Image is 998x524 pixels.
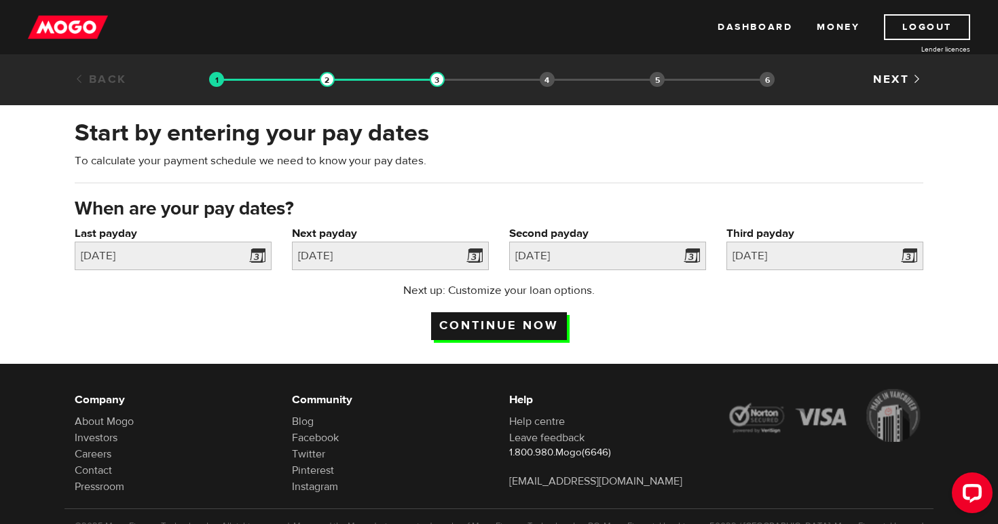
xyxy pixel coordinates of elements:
[509,446,706,460] p: 1.800.980.Mogo(6646)
[75,198,923,220] h3: When are your pay dates?
[75,464,112,477] a: Contact
[75,225,272,242] label: Last payday
[884,14,970,40] a: Logout
[292,464,334,477] a: Pinterest
[941,467,998,524] iframe: LiveChat chat widget
[509,415,565,428] a: Help centre
[430,72,445,87] img: transparent-188c492fd9eaac0f573672f40bb141c2.gif
[75,119,923,147] h2: Start by entering your pay dates
[292,447,325,461] a: Twitter
[75,415,134,428] a: About Mogo
[75,447,111,461] a: Careers
[868,44,970,54] a: Lender licences
[292,415,314,428] a: Blog
[75,480,124,493] a: Pressroom
[292,431,339,445] a: Facebook
[873,72,923,87] a: Next
[320,72,335,87] img: transparent-188c492fd9eaac0f573672f40bb141c2.gif
[509,431,585,445] a: Leave feedback
[509,392,706,408] h6: Help
[726,389,923,442] img: legal-icons-92a2ffecb4d32d839781d1b4e4802d7b.png
[75,431,117,445] a: Investors
[431,312,567,340] input: Continue now
[718,14,792,40] a: Dashboard
[817,14,860,40] a: Money
[509,225,706,242] label: Second payday
[726,225,923,242] label: Third payday
[75,392,272,408] h6: Company
[365,282,634,299] p: Next up: Customize your loan options.
[75,72,127,87] a: Back
[209,72,224,87] img: transparent-188c492fd9eaac0f573672f40bb141c2.gif
[509,474,682,488] a: [EMAIL_ADDRESS][DOMAIN_NAME]
[28,14,108,40] img: mogo_logo-11ee424be714fa7cbb0f0f49df9e16ec.png
[292,392,489,408] h6: Community
[292,480,338,493] a: Instagram
[292,225,489,242] label: Next payday
[75,153,923,169] p: To calculate your payment schedule we need to know your pay dates.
